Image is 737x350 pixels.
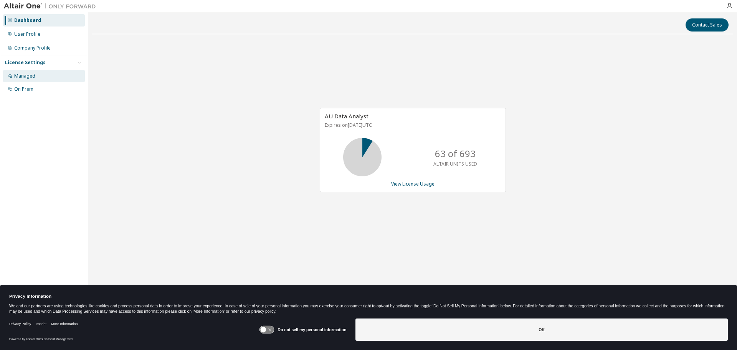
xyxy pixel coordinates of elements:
div: User Profile [14,31,40,37]
button: Contact Sales [686,18,729,32]
div: Dashboard [14,17,41,23]
span: AU Data Analyst [325,112,368,120]
div: Company Profile [14,45,51,51]
div: On Prem [14,86,33,92]
div: Managed [14,73,35,79]
img: Altair One [4,2,100,10]
p: 63 of 693 [435,147,476,160]
p: Expires on [DATE] UTC [325,122,499,128]
a: View License Usage [391,181,435,187]
p: ALTAIR UNITS USED [433,161,477,167]
div: License Settings [5,60,46,66]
